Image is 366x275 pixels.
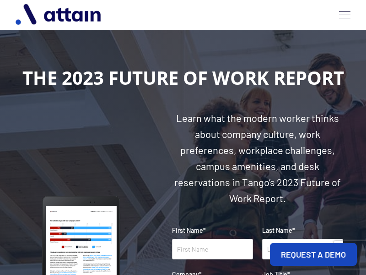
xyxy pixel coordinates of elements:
[22,65,344,90] strong: THE 2023 FUTURE OF WORK REPORT
[270,243,357,266] a: REQUEST A DEMO
[167,110,348,206] h1: Learn what the modern worker thinks about company culture, work preferences, workplace challenges...
[172,225,253,236] label: First Name*
[262,225,343,236] label: Last Name*
[172,239,253,259] input: First Name
[262,239,343,259] input: Last Name
[11,0,107,29] img: logo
